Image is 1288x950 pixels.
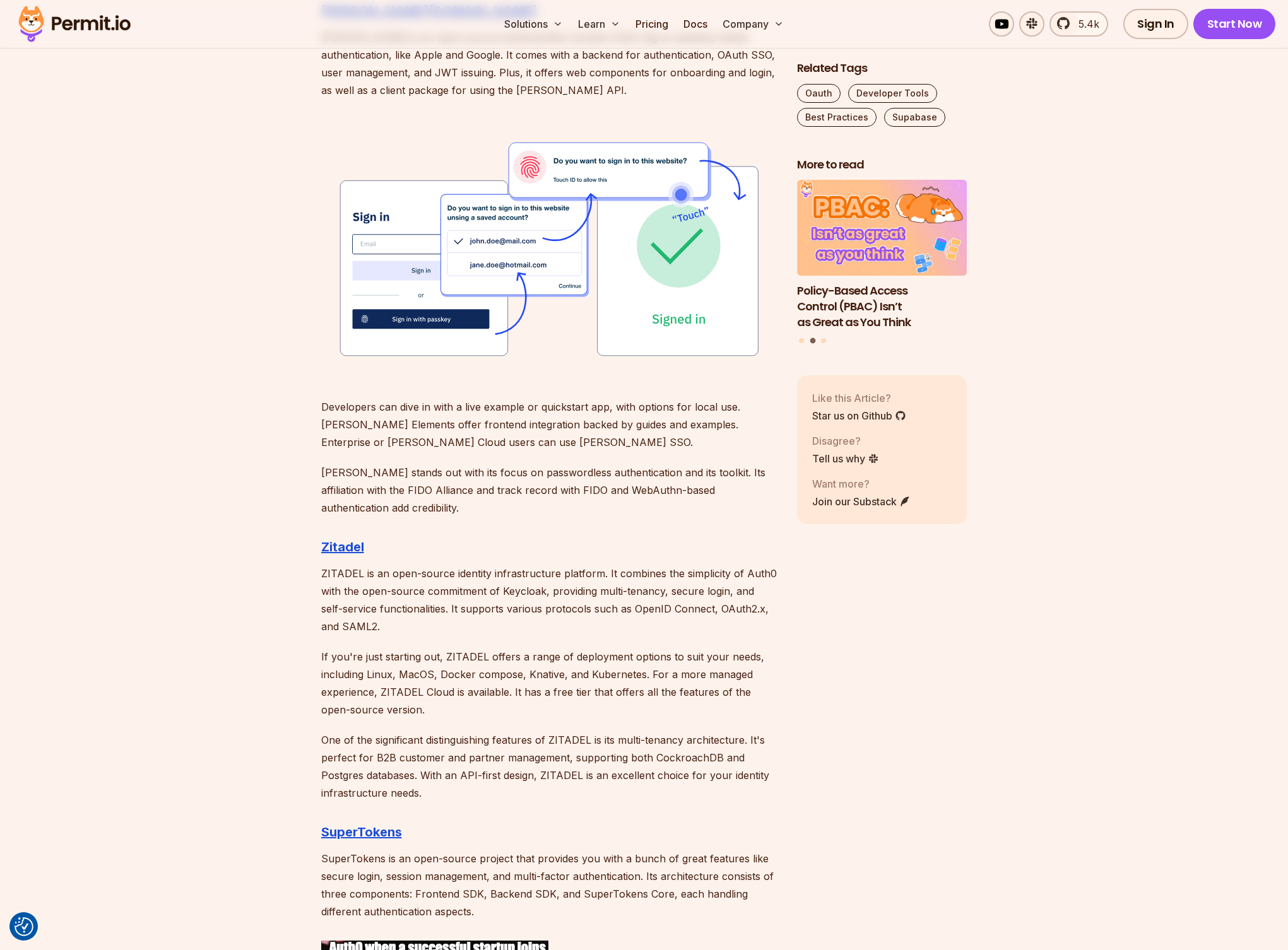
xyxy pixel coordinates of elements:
p: If you're just starting out, ZITADEL offers a range of deployment options to suit your needs, inc... [321,648,777,718]
img: 62347acc8e591551673c32f0_Passkeys%202.svg [321,119,777,378]
button: Company [718,11,789,37]
a: Docs [678,11,712,37]
a: Oauth [797,84,841,103]
button: Go to slide 3 [821,338,826,343]
a: 5.4k [1049,11,1108,37]
a: Tell us why [812,451,879,466]
a: Pricing [630,11,673,37]
p: SuperTokens is an open-source project that provides you with a bunch of great features like secur... [321,850,777,920]
li: 2 of 3 [797,180,967,331]
p: Want more? [812,476,911,491]
a: Join our Substack [812,494,911,509]
a: Sign In [1123,9,1188,39]
img: Policy-Based Access Control (PBAC) Isn’t as Great as You Think [797,180,967,276]
p: ZITADEL is an open-source identity infrastructure platform. It combines the simplicity of Auth0 w... [321,565,777,635]
button: Solutions [499,11,568,37]
a: SuperTokens [321,824,402,840]
a: Best Practices [797,108,877,127]
div: Posts [797,180,967,346]
button: Consent Preferences [15,917,33,936]
p: Disagree? [812,433,879,449]
img: Revisit consent button [15,917,33,936]
p: One of the significant distinguishing features of ZITADEL is its multi-tenancy architecture. It's... [321,731,777,802]
a: Developer Tools [848,84,937,103]
a: Start Now [1193,9,1276,39]
h2: More to read [797,157,967,173]
img: Permit logo [13,3,136,45]
a: Policy-Based Access Control (PBAC) Isn’t as Great as You ThinkPolicy-Based Access Control (PBAC) ... [797,180,967,331]
h3: Policy-Based Access Control (PBAC) Isn’t as Great as You Think [797,283,967,330]
a: Supabase [884,108,945,127]
p: Developers can dive in with a live example or quickstart app, with options for local use. [PERSON... [321,398,777,451]
a: Star us on Github [812,408,906,423]
button: Learn [573,11,625,37]
p: [PERSON_NAME] stands out with its focus on passwordless authentication and its toolkit. Its affil... [321,464,777,517]
a: Zitadel [321,539,364,554]
button: Go to slide 1 [799,338,804,343]
span: 5.4k [1071,16,1099,32]
p: Like this Article? [812,390,906,406]
button: Go to slide 2 [810,338,815,344]
h2: Related Tags [797,61,967,76]
p: [PERSON_NAME] is an open-source authentication solution that's big on passkey-based authenticatio... [321,28,777,99]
